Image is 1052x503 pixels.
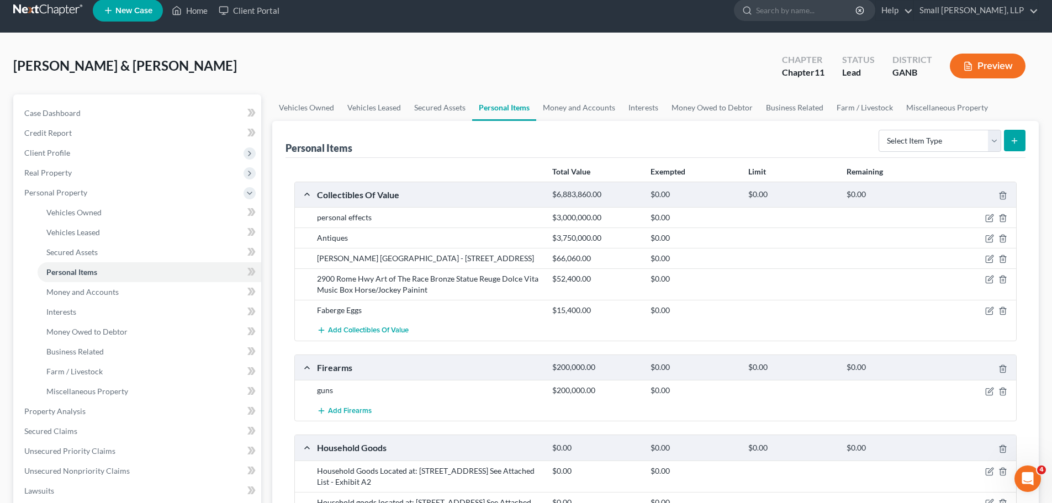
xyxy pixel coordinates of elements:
a: Secured Assets [38,242,261,262]
div: $0.00 [743,189,840,200]
div: Status [842,54,875,66]
span: Farm / Livestock [46,367,103,376]
a: Farm / Livestock [830,94,900,121]
span: Money and Accounts [46,287,119,296]
span: [PERSON_NAME] & [PERSON_NAME] [13,57,237,73]
a: Vehicles Owned [38,203,261,223]
div: $3,000,000.00 [547,212,644,223]
div: $52,400.00 [547,273,644,284]
div: $0.00 [841,362,939,373]
a: Secured Assets [408,94,472,121]
a: Farm / Livestock [38,362,261,382]
a: Home [166,1,213,20]
div: Faberge Eggs [311,305,547,316]
strong: Remaining [847,167,883,176]
button: Add Collectibles Of Value [317,320,409,341]
a: Case Dashboard [15,103,261,123]
a: Client Portal [213,1,285,20]
strong: Total Value [552,167,590,176]
div: $200,000.00 [547,385,644,396]
div: Collectibles Of Value [311,189,547,200]
span: Add Firearms [328,406,372,415]
a: Interests [622,94,665,121]
strong: Exempted [651,167,685,176]
div: 2900 Rome Hwy Art of The Race Bronze Statue Reuge Dolce Vita Music Box Horse/Jockey Painint [311,273,547,295]
a: Vehicles Leased [38,223,261,242]
div: District [892,54,932,66]
a: Money Owed to Debtor [665,94,759,121]
div: $0.00 [645,465,743,476]
span: Credit Report [24,128,72,137]
div: $0.00 [645,362,743,373]
div: $0.00 [743,443,840,453]
span: Personal Items [46,267,97,277]
a: Personal Items [38,262,261,282]
a: Secured Claims [15,421,261,441]
div: $0.00 [645,273,743,284]
div: $3,750,000.00 [547,232,644,243]
span: Miscellaneous Property [46,386,128,396]
a: Help [876,1,913,20]
a: Credit Report [15,123,261,143]
span: Client Profile [24,148,70,157]
div: $0.00 [547,465,644,476]
span: Secured Claims [24,426,77,436]
div: $0.00 [645,253,743,264]
span: Business Related [46,347,104,356]
div: Chapter [782,66,824,79]
div: Chapter [782,54,824,66]
span: Case Dashboard [24,108,81,118]
div: $200,000.00 [547,362,644,373]
div: Household Goods [311,442,547,453]
span: Personal Property [24,188,87,197]
span: Vehicles Owned [46,208,102,217]
div: Firearms [311,362,547,373]
span: Interests [46,307,76,316]
a: Money and Accounts [536,94,622,121]
span: 4 [1037,465,1046,474]
span: 11 [815,67,824,77]
a: Lawsuits [15,481,261,501]
div: GANB [892,66,932,79]
div: guns [311,385,547,396]
div: $0.00 [841,189,939,200]
span: Property Analysis [24,406,86,416]
div: $0.00 [743,362,840,373]
div: $66,060.00 [547,253,644,264]
a: Business Related [759,94,830,121]
span: Unsecured Nonpriority Claims [24,466,130,475]
div: $15,400.00 [547,305,644,316]
a: Unsecured Priority Claims [15,441,261,461]
div: Antiques [311,232,547,243]
a: Money and Accounts [38,282,261,302]
a: Miscellaneous Property [900,94,995,121]
span: New Case [115,7,152,15]
span: Real Property [24,168,72,177]
a: Vehicles Leased [341,94,408,121]
button: Add Firearms [317,400,372,421]
span: Money Owed to Debtor [46,327,128,336]
a: Unsecured Nonpriority Claims [15,461,261,481]
span: Lawsuits [24,486,54,495]
div: $0.00 [645,385,743,396]
div: Personal Items [286,141,352,155]
div: $0.00 [547,443,644,453]
div: [PERSON_NAME] [GEOGRAPHIC_DATA] - [STREET_ADDRESS] [311,253,547,264]
div: $0.00 [645,443,743,453]
div: $0.00 [841,443,939,453]
button: Preview [950,54,1025,78]
a: Miscellaneous Property [38,382,261,401]
a: Money Owed to Debtor [38,322,261,342]
div: personal effects [311,212,547,223]
div: Lead [842,66,875,79]
div: $6,883,860.00 [547,189,644,200]
div: $0.00 [645,305,743,316]
div: $0.00 [645,212,743,223]
div: $0.00 [645,232,743,243]
div: $0.00 [645,189,743,200]
iframe: Intercom live chat [1014,465,1041,492]
div: Household Goods Located at: [STREET_ADDRESS] See Attached List - Exhibit A2 [311,465,547,488]
span: Vehicles Leased [46,227,100,237]
a: Business Related [38,342,261,362]
a: Property Analysis [15,401,261,421]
